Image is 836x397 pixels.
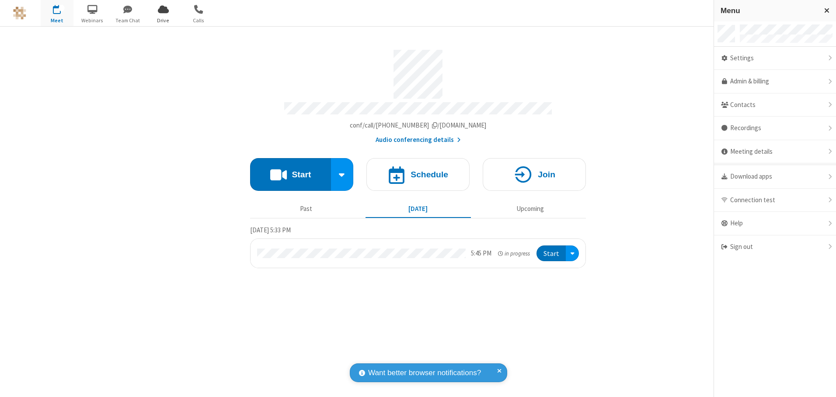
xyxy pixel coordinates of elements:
div: Sign out [714,235,836,259]
h4: Schedule [411,170,448,179]
a: Admin & billing [714,70,836,93]
div: Connection test [714,189,836,212]
div: Settings [714,47,836,70]
span: Drive [147,17,180,24]
span: Meet [41,17,73,24]
div: Meeting details [714,140,836,164]
span: Webinars [76,17,109,24]
button: Schedule [366,158,470,191]
div: 1 [59,5,65,11]
div: Contacts [714,93,836,117]
button: Audio conferencing details [376,135,461,145]
iframe: Chat [814,374,829,391]
div: Download apps [714,165,836,189]
button: [DATE] [366,200,471,217]
button: Start [250,158,331,191]
div: Recordings [714,117,836,140]
div: 5:45 PM [471,249,491,259]
button: Past [254,200,359,217]
em: in progress [498,249,530,258]
span: Team Chat [111,17,144,24]
span: Copy my meeting room link [350,121,487,129]
div: Help [714,212,836,235]
img: QA Selenium DO NOT DELETE OR CHANGE [13,7,26,20]
span: Want better browser notifications? [368,367,481,379]
span: [DATE] 5:33 PM [250,226,291,234]
section: Account details [250,43,586,145]
section: Today's Meetings [250,225,586,269]
h3: Menu [721,7,816,15]
button: Start [536,245,566,262]
button: Join [483,158,586,191]
h4: Start [292,170,311,179]
button: Upcoming [477,200,583,217]
div: Start conference options [331,158,354,191]
span: Calls [182,17,215,24]
h4: Join [538,170,555,179]
button: Copy my meeting room linkCopy my meeting room link [350,121,487,131]
div: Open menu [566,245,579,262]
